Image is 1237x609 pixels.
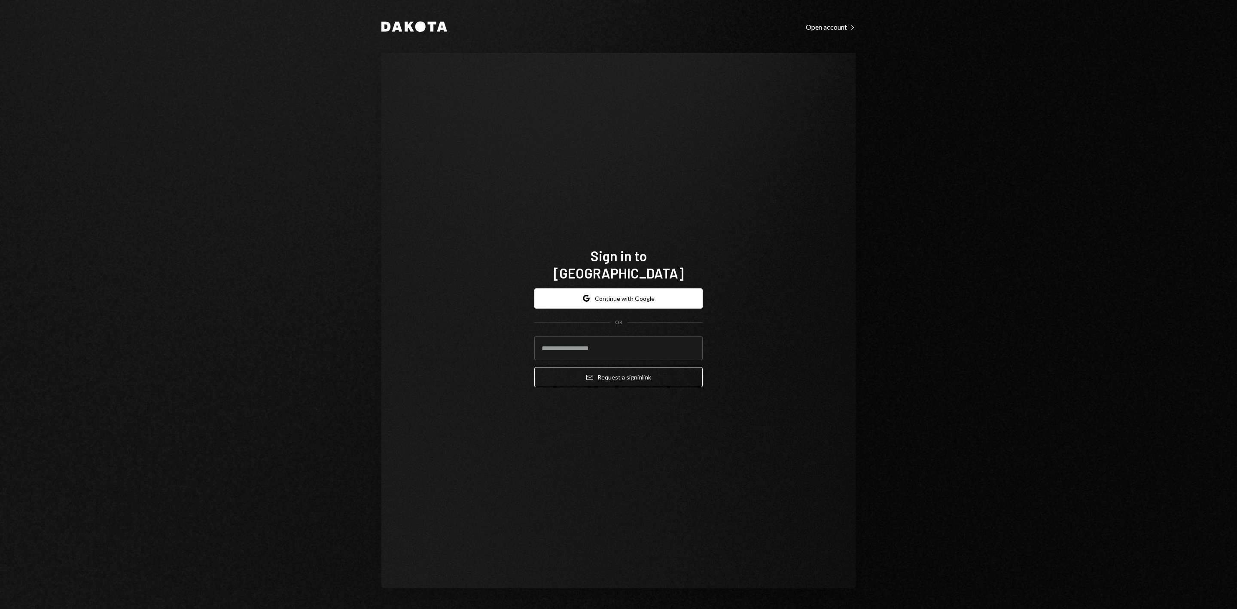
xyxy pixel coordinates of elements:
button: Request a signinlink [534,367,703,387]
h1: Sign in to [GEOGRAPHIC_DATA] [534,247,703,282]
a: Open account [806,22,856,31]
div: OR [615,319,622,326]
div: Open account [806,23,856,31]
button: Continue with Google [534,288,703,309]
